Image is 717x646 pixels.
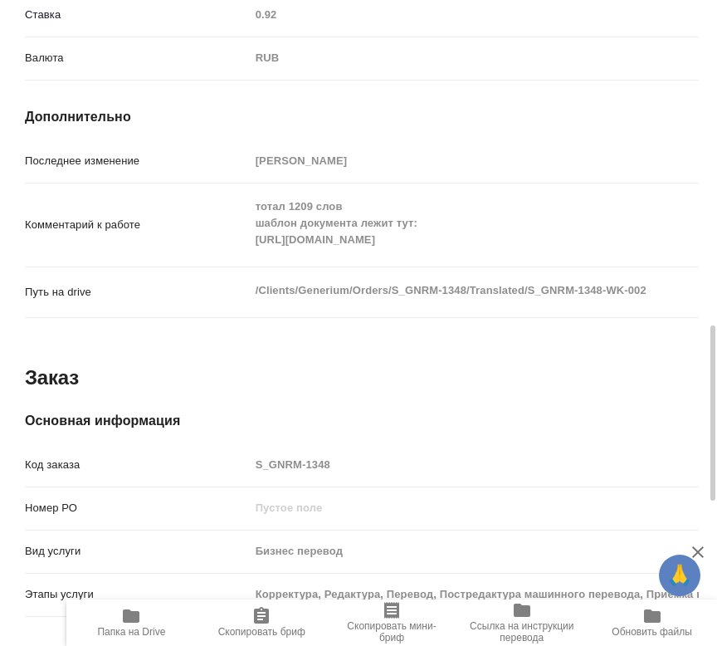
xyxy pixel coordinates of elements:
[250,277,699,305] textarea: /Clients/Generium/Orders/S_GNRM-1348/Translated/S_GNRM-1348-WK-002
[327,600,457,646] button: Скопировать мини-бриф
[250,539,699,563] input: Пустое поле
[25,153,250,169] p: Последнее изменение
[456,600,587,646] button: Ссылка на инструкции перевода
[25,284,250,301] p: Путь на drive
[250,582,699,606] input: Пустое поле
[25,107,699,127] h4: Дополнительно
[197,600,327,646] button: Скопировать бриф
[612,626,692,638] span: Обновить файлы
[466,620,577,644] span: Ссылка на инструкции перевода
[659,555,700,596] button: 🙏
[25,586,250,603] p: Этапы услуги
[666,558,694,593] span: 🙏
[587,600,717,646] button: Обновить файлы
[250,193,699,254] textarea: тотал 1209 слов шаблон документа лежит тут: [URL][DOMAIN_NAME]
[250,149,699,173] input: Пустое поле
[250,496,699,520] input: Пустое поле
[250,2,699,27] input: Пустое поле
[250,44,699,72] div: RUB
[25,500,250,516] p: Номер РО
[250,453,699,477] input: Пустое поле
[25,217,250,233] p: Комментарий к работе
[25,7,250,23] p: Ставка
[25,411,699,431] h4: Основная информация
[97,626,165,638] span: Папка на Drive
[218,626,305,638] span: Скопировать бриф
[25,543,250,560] p: Вид услуги
[25,365,79,391] h2: Заказ
[66,600,197,646] button: Папка на Drive
[25,457,250,473] p: Код заказа
[25,50,250,66] p: Валюта
[337,620,447,644] span: Скопировать мини-бриф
